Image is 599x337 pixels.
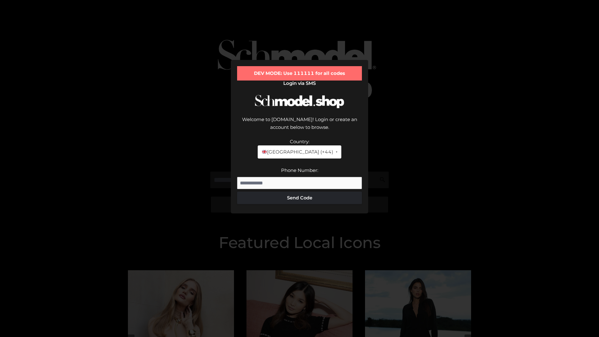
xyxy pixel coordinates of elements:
label: Country: [290,139,309,144]
h2: Login via SMS [237,81,362,86]
span: [GEOGRAPHIC_DATA] (+44) [261,148,333,156]
div: DEV MODE: Use 111111 for all codes [237,66,362,81]
img: 🇬🇧 [262,149,267,154]
div: Welcome to [DOMAIN_NAME]! Login or create an account below to browse. [237,115,362,138]
label: Phone Number: [281,167,318,173]
img: Schmodel Logo [253,89,346,114]
button: Send Code [237,192,362,204]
